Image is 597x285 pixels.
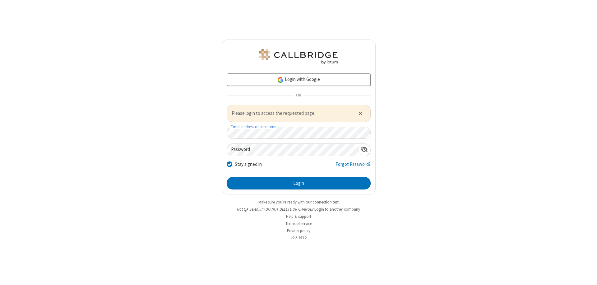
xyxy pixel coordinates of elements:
[227,177,371,189] button: Login
[287,228,310,233] a: Privacy policy
[235,161,262,168] label: Stay signed in
[232,110,351,117] span: Please login to access the requested page.
[258,199,339,205] a: Make sure you're ready with our connection test
[227,144,358,156] input: Password
[285,221,312,226] a: Terms of service
[222,206,376,212] li: Not QA Selenium DO NOT DELETE OR CHANGE?
[258,49,339,64] img: QA Selenium DO NOT DELETE OR CHANGE
[286,214,311,219] a: Help & support
[277,77,284,83] img: google-icon.png
[294,91,303,100] span: OR
[222,235,376,241] li: v2.6.353.2
[355,109,365,118] button: Close alert
[227,127,371,139] input: Email address or username
[358,144,370,155] div: Show password
[314,206,360,212] button: Login to another company
[227,73,371,86] a: Login with Google
[581,269,592,281] iframe: Chat
[336,161,371,173] a: Forgot Password?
